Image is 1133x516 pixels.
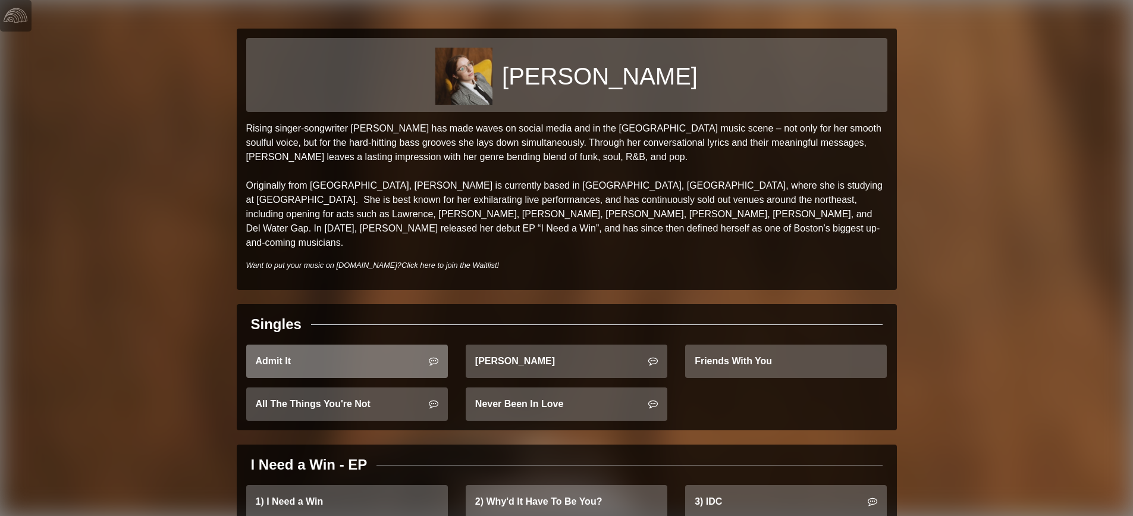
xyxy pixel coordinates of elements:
p: Rising singer-songwriter [PERSON_NAME] has made waves on social media and in the [GEOGRAPHIC_DATA... [246,121,887,250]
div: Singles [251,314,302,335]
a: Friends With You [685,345,887,378]
a: Never Been In Love [466,387,667,421]
img: logo-white-4c48a5e4bebecaebe01ca5a9d34031cfd3d4ef9ae749242e8c4bf12ef99f53e8.png [4,4,27,27]
a: Click here to join the Waitlist! [401,261,499,270]
a: [PERSON_NAME] [466,345,667,378]
h1: [PERSON_NAME] [502,62,698,90]
a: Admit It [246,345,448,378]
img: 1c06b16bafab32be28fd6b644e47a8de953edc2593069ddeec5c2bec21d63cb6.jpg [435,48,492,105]
i: Want to put your music on [DOMAIN_NAME]? [246,261,500,270]
div: I Need a Win - EP [251,454,368,476]
a: All The Things You're Not [246,387,448,421]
